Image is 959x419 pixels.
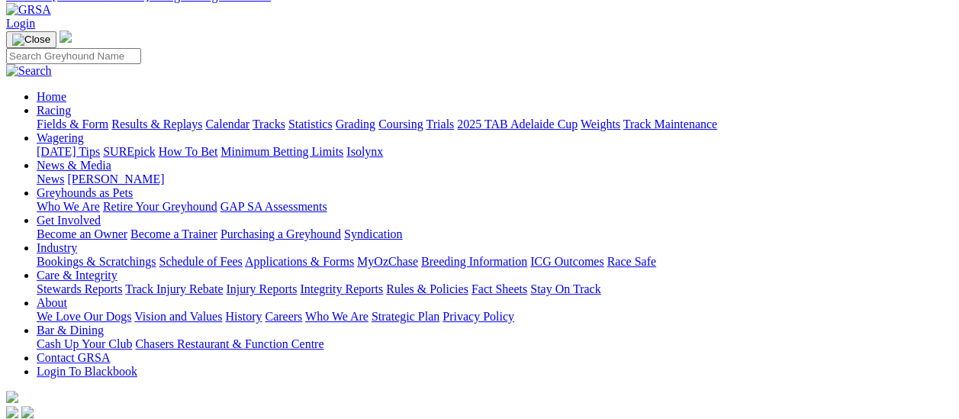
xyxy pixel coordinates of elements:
a: Care & Integrity [37,269,117,282]
a: Results & Replays [111,118,202,131]
a: GAP SA Assessments [220,200,327,213]
a: Statistics [288,118,333,131]
a: Become an Owner [37,227,127,240]
a: Become a Trainer [130,227,217,240]
a: About [37,296,67,309]
a: Vision and Values [134,310,222,323]
a: Industry [37,241,77,254]
a: Coursing [378,118,423,131]
a: Schedule of Fees [159,255,242,268]
a: Racing [37,104,71,117]
div: Care & Integrity [37,282,953,296]
a: 2025 TAB Adelaide Cup [457,118,578,131]
a: Stewards Reports [37,282,122,295]
a: Fields & Form [37,118,108,131]
div: Bar & Dining [37,337,953,351]
a: Strategic Plan [372,310,439,323]
a: Track Injury Rebate [125,282,223,295]
a: [DATE] Tips [37,145,100,158]
a: Grading [336,118,375,131]
a: Bar & Dining [37,324,104,337]
a: Weights [581,118,620,131]
a: How To Bet [159,145,218,158]
a: ICG Outcomes [530,255,603,268]
a: Breeding Information [421,255,527,268]
a: We Love Our Dogs [37,310,131,323]
div: News & Media [37,172,953,186]
a: Privacy Policy [442,310,514,323]
a: Login To Blackbook [37,365,137,378]
input: Search [6,48,141,64]
img: logo-grsa-white.png [60,31,72,43]
div: Wagering [37,145,953,159]
a: Retire Your Greyhound [103,200,217,213]
div: Greyhounds as Pets [37,200,953,214]
a: Track Maintenance [623,118,717,131]
img: twitter.svg [21,406,34,418]
button: Toggle navigation [6,31,56,48]
a: Isolynx [346,145,383,158]
a: MyOzChase [357,255,418,268]
a: Home [37,90,66,103]
a: Fact Sheets [471,282,527,295]
a: Wagering [37,131,84,144]
div: Industry [37,255,953,269]
a: History [225,310,262,323]
a: SUREpick [103,145,155,158]
a: Greyhounds as Pets [37,186,133,199]
a: Integrity Reports [300,282,383,295]
a: Applications & Forms [245,255,354,268]
a: Careers [265,310,302,323]
a: Calendar [205,118,249,131]
a: Contact GRSA [37,351,110,364]
a: Race Safe [607,255,655,268]
a: Get Involved [37,214,101,227]
a: Syndication [344,227,402,240]
a: Purchasing a Greyhound [220,227,341,240]
a: [PERSON_NAME] [67,172,164,185]
a: Rules & Policies [386,282,468,295]
img: logo-grsa-white.png [6,391,18,403]
a: Tracks [253,118,285,131]
a: Cash Up Your Club [37,337,132,350]
a: Chasers Restaurant & Function Centre [135,337,323,350]
div: About [37,310,953,324]
a: Stay On Track [530,282,600,295]
a: Injury Reports [226,282,297,295]
a: Trials [426,118,454,131]
a: Who We Are [37,200,100,213]
a: Bookings & Scratchings [37,255,156,268]
img: Search [6,64,52,78]
a: Minimum Betting Limits [220,145,343,158]
div: Get Involved [37,227,953,241]
a: Who We Are [305,310,368,323]
div: Racing [37,118,953,131]
img: Close [12,34,50,46]
a: Login [6,17,35,30]
img: facebook.svg [6,406,18,418]
a: News [37,172,64,185]
img: GRSA [6,3,51,17]
a: News & Media [37,159,111,172]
